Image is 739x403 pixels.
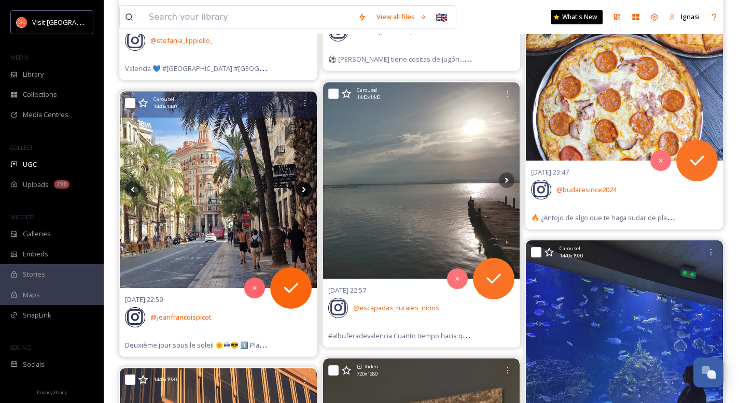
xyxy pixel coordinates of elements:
[120,92,317,289] img: Deuxième jour sous le soleil 🌞🕶😎 1️⃣ Place de la reine et cathédrale de valence, qui recèle des t...
[23,180,49,190] span: Uploads
[371,7,432,27] a: View all files
[10,143,33,151] span: COLLECT
[357,370,378,378] span: 720 x 1280
[556,185,617,194] span: @ budaresince2024
[154,96,174,103] span: Carousel
[23,69,44,79] span: Library
[664,7,705,27] a: Ignasi
[32,17,113,27] span: Visit [GEOGRAPHIC_DATA]
[37,389,67,396] span: Privacy Policy
[551,10,603,24] a: What's New
[125,295,163,304] span: [DATE] 22:59
[23,249,48,259] span: Embeds
[323,82,520,279] img: #albuferadevalencia Cuanto tiempo hacia que no te visitaba ❤️ #valencia
[328,285,366,295] span: [DATE] 22:57
[23,110,68,120] span: Media Centres
[328,330,595,340] span: #albuferadevalencia Cuanto tiempo hacia que no te visitaba ❤️ #[GEOGRAPHIC_DATA]
[154,376,177,383] span: 1440 x 1920
[54,180,69,189] div: 799
[432,8,451,26] div: 🇬🇧
[144,6,353,28] input: Search your library
[365,363,378,370] span: Video
[10,53,29,61] span: MEDIA
[357,94,380,101] span: 1440 x 1440
[10,343,31,351] span: SOCIALS
[37,385,67,398] a: Privacy Policy
[23,290,40,300] span: Maps
[23,310,51,320] span: SnapLink
[23,229,51,239] span: Galleries
[681,12,700,21] span: Ignasi
[353,303,439,312] span: @ escapadas_rurales_ninos
[10,213,34,221] span: WIDGETS
[531,167,569,177] span: [DATE] 23:47
[23,359,45,369] span: Socials
[693,357,723,387] button: Open Chat
[125,63,304,73] span: Valencia 💙 #[GEOGRAPHIC_DATA] #[GEOGRAPHIC_DATA]
[23,160,37,169] span: UGC
[23,90,57,99] span: Collections
[150,36,213,45] span: @ stefania_lippiello_
[154,103,177,110] span: 1440 x 1440
[17,17,27,27] img: download.png
[23,269,45,279] span: Stories
[560,245,580,252] span: Carousel
[560,252,583,260] span: 1440 x 1920
[357,87,378,94] span: Carousel
[150,312,212,322] span: @ jeanfrancoispicot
